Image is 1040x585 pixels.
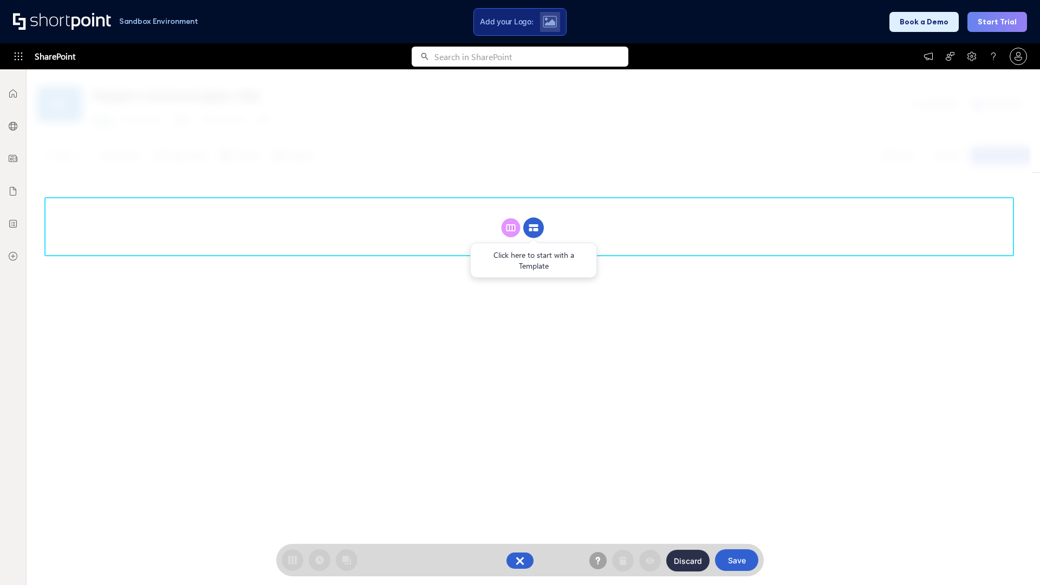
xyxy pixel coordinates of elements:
[119,18,198,24] h1: Sandbox Environment
[434,47,628,67] input: Search in SharePoint
[543,16,557,28] img: Upload logo
[35,43,75,69] span: SharePoint
[889,12,959,32] button: Book a Demo
[967,12,1027,32] button: Start Trial
[666,550,710,571] button: Discard
[715,549,758,571] button: Save
[986,533,1040,585] iframe: Chat Widget
[480,17,533,27] span: Add your Logo:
